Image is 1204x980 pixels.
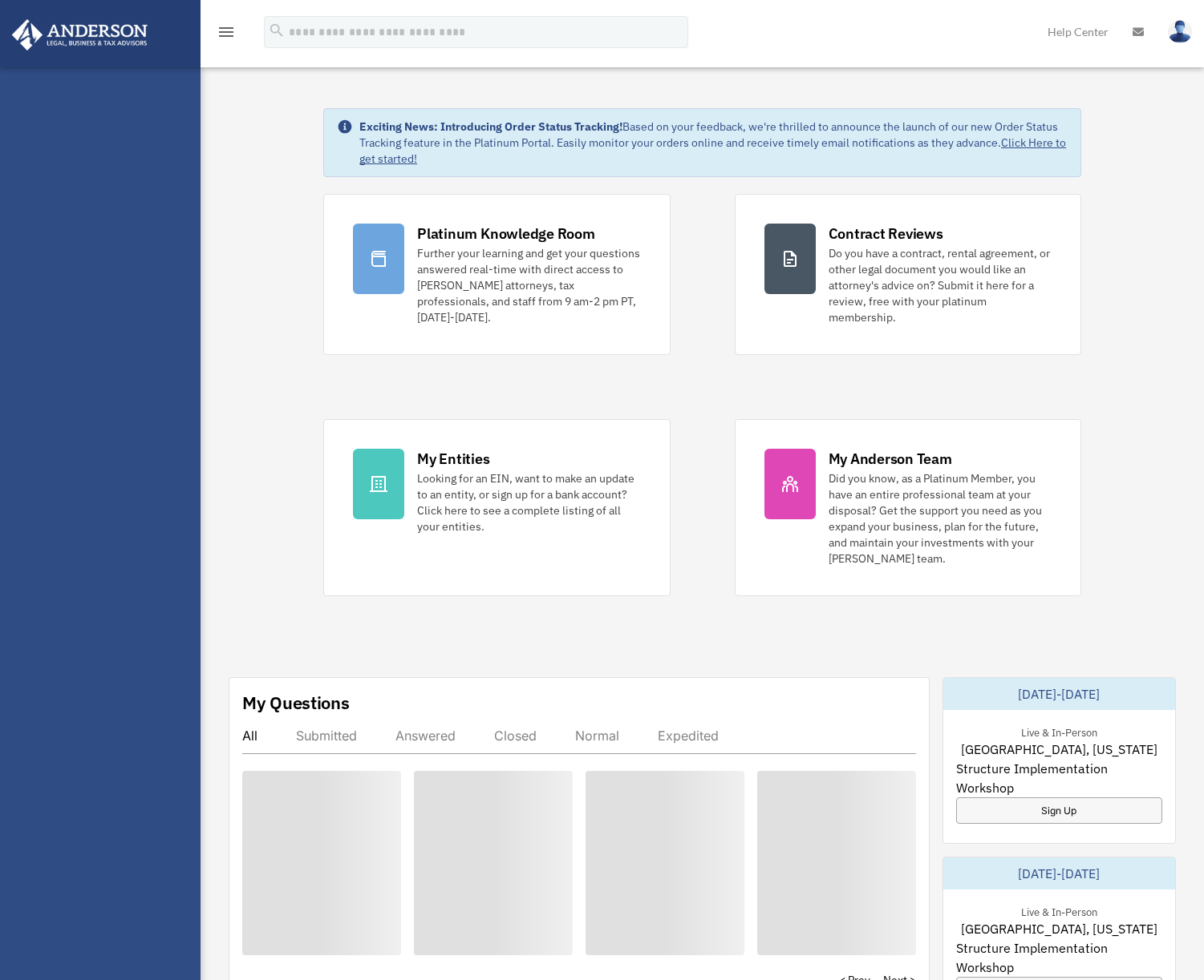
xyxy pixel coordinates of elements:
[359,119,622,134] strong: Exciting News: Introducing Order Status Tracking!
[323,419,670,596] a: My Entities Looking for an EIN, want to make an update to an entity, or sign up for a bank accoun...
[829,449,952,469] div: My Anderson Team
[417,224,595,244] div: Platinum Knowledge Room
[956,938,1162,977] span: Structure Implementation Workshop
[961,740,1157,759] span: [GEOGRAPHIC_DATA], [US_STATE]
[575,728,619,744] div: Normal
[242,691,350,715] div: My Questions
[268,22,286,39] i: search
[217,22,236,42] i: menu
[943,857,1175,889] div: [DATE]-[DATE]
[829,245,1052,325] div: Do you have a contract, rental agreement, or other legal document you would like an attorney's ad...
[417,245,640,325] div: Further your learning and get your questions answered real-time with direct access to [PERSON_NAM...
[296,728,357,744] div: Submitted
[1008,902,1110,919] div: Live & In-Person
[1168,20,1192,43] img: User Pic
[7,19,152,50] img: Anderson Advisors Platinum Portal
[943,678,1175,710] div: [DATE]-[DATE]
[417,449,489,469] div: My Entities
[417,470,640,534] div: Looking for an EIN, want to make an update to an entity, or sign up for a bank account? Click her...
[956,797,1162,824] a: Sign Up
[658,728,719,744] div: Expedited
[395,728,456,744] div: Answered
[494,728,537,744] div: Closed
[1008,723,1110,740] div: Live & In-Person
[829,224,943,244] div: Contract Reviews
[961,919,1157,938] span: [GEOGRAPHIC_DATA], [US_STATE]
[735,419,1081,596] a: My Anderson Team Did you know, as a Platinum Member, you have an entire professional team at your...
[242,728,257,744] div: All
[829,470,1052,567] div: Did you know, as a Platinum Member, you have an entire professional team at your disposal? Get th...
[359,119,1068,167] div: Based on your feedback, we're thrilled to announce the launch of our new Order Status Tracking fe...
[359,135,1066,166] a: Click Here to get started!
[323,194,670,355] a: Platinum Knowledge Room Further your learning and get your questions answered real-time with dire...
[217,28,236,42] a: menu
[735,194,1081,355] a: Contract Reviews Do you have a contract, rental agreement, or other legal document you would like...
[956,759,1162,797] span: Structure Implementation Workshop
